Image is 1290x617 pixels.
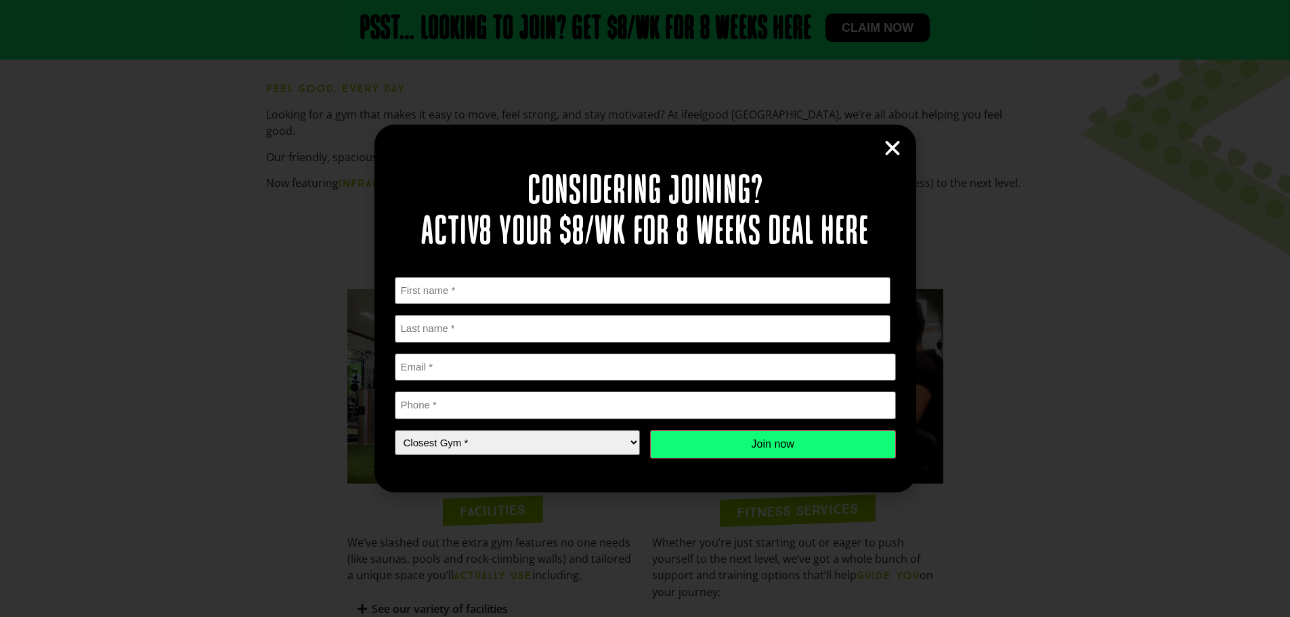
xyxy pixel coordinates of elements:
input: First name * [395,277,891,305]
h2: Considering joining? Activ8 your $8/wk for 8 weeks deal here [395,172,896,253]
input: Join now [650,430,896,459]
input: Email * [395,354,896,381]
input: Last name * [395,315,891,343]
a: Close [882,138,903,158]
input: Phone * [395,391,896,419]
